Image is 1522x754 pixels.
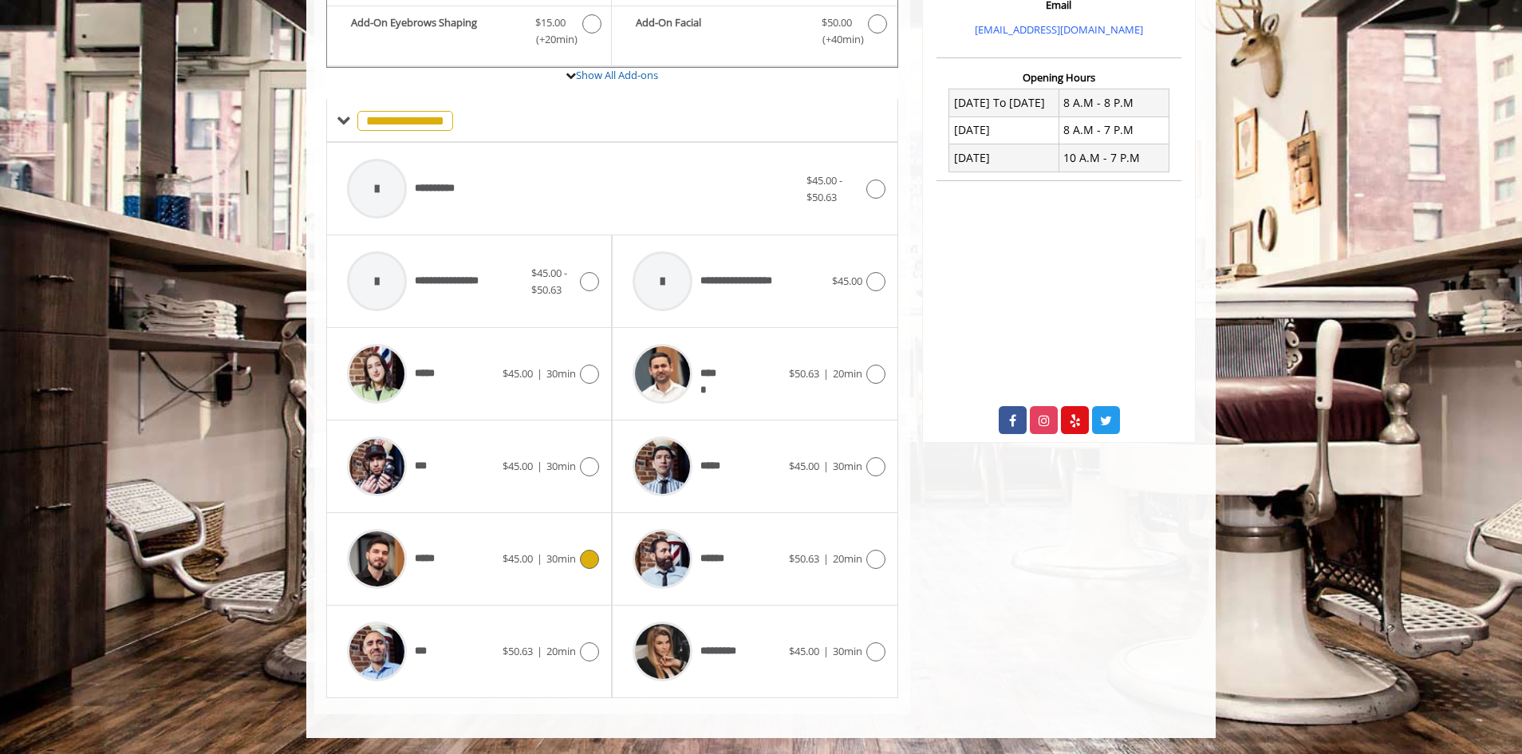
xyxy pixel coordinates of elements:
span: 30min [833,644,862,658]
label: Add-On Eyebrows Shaping [335,14,603,52]
span: | [823,644,829,658]
span: $50.63 [789,366,819,381]
span: (+20min ) [527,31,574,48]
span: $50.63 [789,551,819,566]
td: 8 A.M - 7 P.M [1059,116,1169,144]
span: 30min [546,551,576,566]
span: $45.00 - $50.63 [531,266,567,297]
b: Add-On Eyebrows Shaping [351,14,519,48]
span: | [823,366,829,381]
td: [DATE] [949,144,1059,172]
td: 8 A.M - 8 P.M [1059,89,1169,116]
span: $45.00 [503,366,533,381]
span: $45.00 [789,644,819,658]
span: $50.00 [822,14,852,31]
span: $45.00 [503,459,533,473]
span: | [537,459,542,473]
span: $45.00 [503,551,533,566]
span: 30min [546,459,576,473]
span: $50.63 [503,644,533,658]
span: 20min [833,551,862,566]
span: $15.00 [535,14,566,31]
b: Add-On Facial [636,14,805,48]
span: | [537,551,542,566]
span: | [537,644,542,658]
span: $45.00 - $50.63 [806,173,842,204]
a: [EMAIL_ADDRESS][DOMAIN_NAME] [975,22,1143,37]
td: 10 A.M - 7 P.M [1059,144,1169,172]
span: 20min [546,644,576,658]
td: [DATE] [949,116,1059,144]
span: 30min [546,366,576,381]
span: 20min [833,366,862,381]
span: | [823,551,829,566]
span: | [537,366,542,381]
label: Add-On Facial [620,14,889,52]
span: $45.00 [832,274,862,288]
a: Show All Add-ons [576,68,658,82]
span: | [823,459,829,473]
span: $45.00 [789,459,819,473]
h3: Opening Hours [936,72,1181,83]
span: (+40min ) [813,31,860,48]
span: 30min [833,459,862,473]
td: [DATE] To [DATE] [949,89,1059,116]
